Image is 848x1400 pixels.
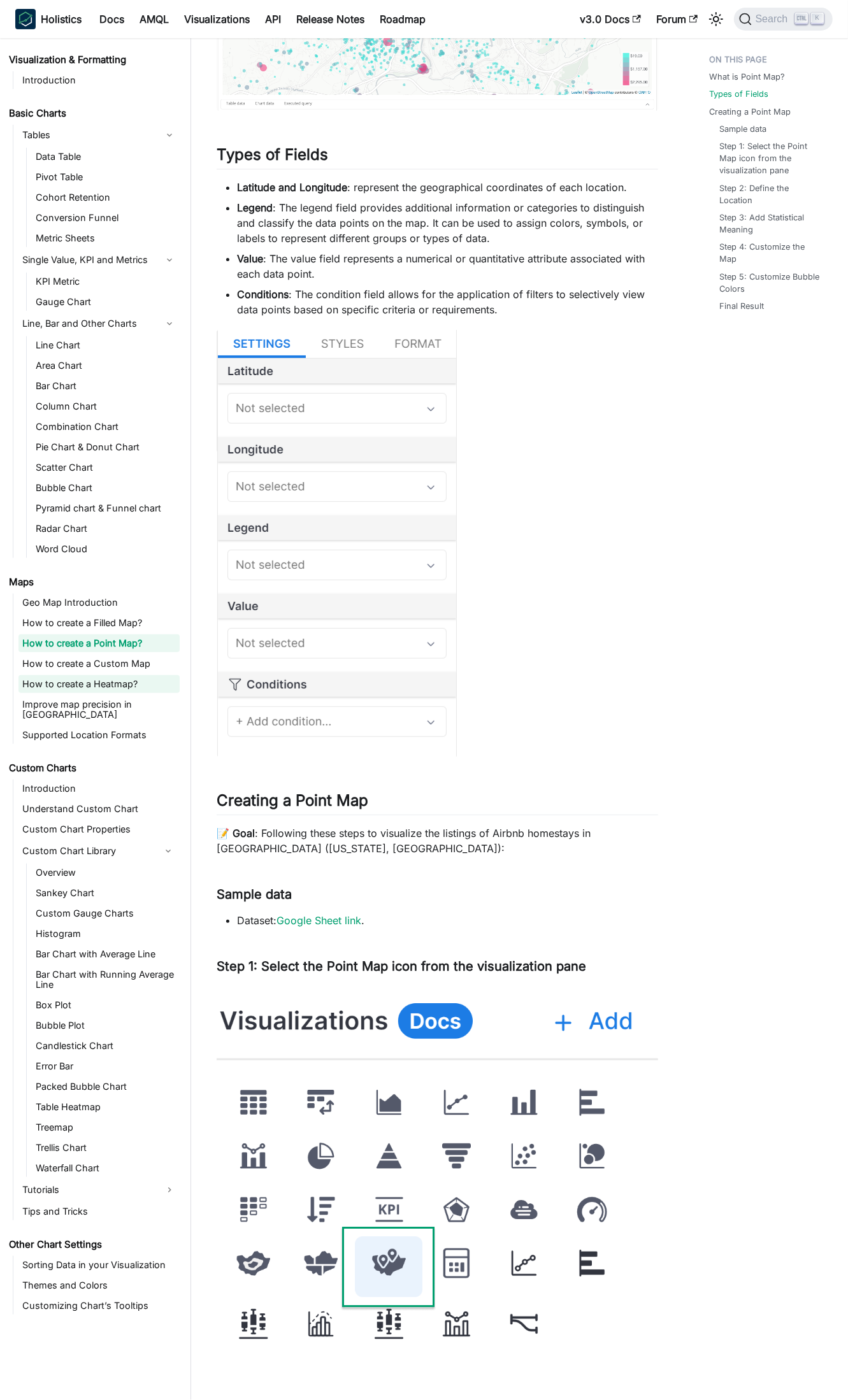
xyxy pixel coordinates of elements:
[32,884,180,902] a: Sankey Chart
[32,1037,180,1055] a: Candlestick Chart
[32,209,180,227] a: Conversion Funnel
[32,1159,180,1177] a: Waterfall Chart
[18,634,180,652] a: How to create a Point Map?
[18,250,180,270] a: Single Value, KPI and Metrics
[217,887,658,903] h3: Sample data
[18,1276,180,1294] a: Themes and Colors
[32,479,180,497] a: Bubble Chart
[18,655,180,673] a: How to create a Custom Map
[572,9,649,29] a: v3.0 Docs
[5,759,180,777] a: Custom Charts
[5,51,180,69] a: Visualization & Formatting
[15,9,36,29] img: Holistics
[32,293,180,311] a: Gauge Chart
[811,13,824,24] kbd: K
[32,925,180,943] a: Histogram
[32,229,180,247] a: Metric Sheets
[233,827,255,839] strong: Goal
[5,104,180,122] a: Basic Charts
[15,9,82,29] a: HolisticsHolistics
[32,357,180,375] a: Area Chart
[32,336,180,354] a: Line Chart
[237,287,658,317] li: : The condition field allows for the application of filters to selectively view data points based...
[217,791,658,815] h2: Creating a Point Map
[157,841,180,861] button: Collapse sidebar category 'Custom Chart Library'
[18,726,180,744] a: Supported Location Formats
[18,1180,180,1200] a: Tutorials
[32,1017,180,1034] a: Bubble Plot
[18,594,180,611] a: Geo Map Introduction
[277,914,361,927] a: Google Sheet link
[132,9,176,29] a: AMQL
[719,241,823,265] a: Step 4: Customize the Map
[32,459,180,476] a: Scatter Chart
[32,377,180,395] a: Bar Chart
[709,71,785,83] a: What is Point Map?
[32,996,180,1014] a: Box Plot
[18,696,180,724] a: Improve map precision in [GEOGRAPHIC_DATA]
[237,288,289,301] strong: Conditions
[32,148,180,166] a: Data Table
[5,573,180,591] a: Maps
[32,540,180,558] a: Word Cloud
[18,820,180,838] a: Custom Chart Properties
[32,904,180,922] a: Custom Gauge Charts
[719,140,823,177] a: Step 1: Select the Point Map icon from the visualization pane
[176,9,257,29] a: Visualizations
[237,180,658,195] li: : represent the geographical coordinates of each location.
[32,1139,180,1157] a: Trellis Chart
[719,211,823,236] a: Step 3: Add Statistical Meaning
[237,181,347,194] strong: Latitude and Longitude
[237,201,273,214] strong: Legend
[32,1057,180,1075] a: Error Bar
[709,106,791,118] a: Creating a Point Map
[32,1118,180,1136] a: Treemap
[18,1203,180,1220] a: Tips and Tricks
[41,11,82,27] b: Holistics
[32,1098,180,1116] a: Table Heatmap
[18,125,180,145] a: Tables
[237,252,263,265] strong: Value
[18,313,180,334] a: Line, Bar and Other Charts
[32,966,180,994] a: Bar Chart with Running Average Line
[719,182,823,206] a: Step 2: Define the Location
[18,1297,180,1315] a: Customizing Chart’s Tooltips
[18,675,180,693] a: How to create a Heatmap?
[709,88,768,100] a: Types of Fields
[719,123,766,135] a: Sample data
[32,520,180,538] a: Radar Chart
[18,71,180,89] a: Introduction
[5,1236,180,1254] a: Other Chart Settings
[257,9,289,29] a: API
[649,9,705,29] a: Forum
[706,9,726,29] button: Switch between dark and light mode (currently light mode)
[18,614,180,632] a: How to create a Filled Map?
[18,841,157,861] a: Custom Chart Library
[32,273,180,290] a: KPI Metric
[289,9,372,29] a: Release Notes
[372,9,433,29] a: Roadmap
[237,913,658,928] li: Dataset: .
[719,271,823,295] a: Step 5: Customize Bubble Colors
[752,13,796,25] span: Search
[32,189,180,206] a: Cohort Retention
[719,300,764,312] a: Final Result
[237,200,658,246] li: : The legend field provides additional information or categories to distinguish and classify the ...
[32,168,180,186] a: Pivot Table
[734,8,833,31] button: Search (Ctrl+K)
[32,397,180,415] a: Column Chart
[217,825,658,856] p: 📝 : Following these steps to visualize the listings of Airbnb homestays in [GEOGRAPHIC_DATA] ([US...
[32,499,180,517] a: Pyramid chart & Funnel chart
[32,418,180,436] a: Combination Chart
[18,780,180,797] a: Introduction
[92,9,132,29] a: Docs
[32,438,180,456] a: Pie Chart & Donut Chart
[32,945,180,963] a: Bar Chart with Average Line
[32,864,180,882] a: Overview
[217,959,658,975] h3: Step 1: Select the Point Map icon from the visualization pane
[217,145,658,169] h2: Types of Fields
[237,251,658,282] li: : The value field represents a numerical or quantitative attribute associated with each data point.
[32,1078,180,1096] a: Packed Bubble Chart
[18,1256,180,1274] a: Sorting Data in your Visualization
[18,800,180,818] a: Understand Custom Chart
